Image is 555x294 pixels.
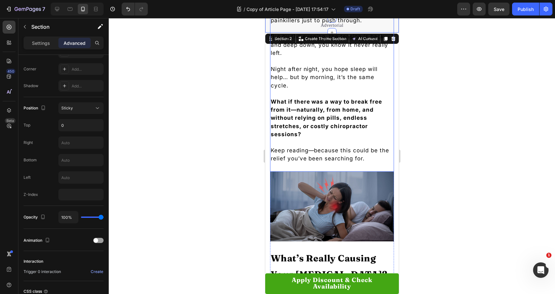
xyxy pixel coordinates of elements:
[24,213,47,222] div: Opacity
[6,69,15,74] div: 450
[42,5,45,13] p: 7
[90,268,104,276] button: Create
[59,119,103,131] input: Auto
[59,137,103,148] input: Auto
[59,211,78,223] input: Auto
[247,6,328,13] span: Copy of Article Page - [DATE] 17:54:17
[533,262,549,278] iframe: Intercom live chat
[350,6,360,12] span: Draft
[59,172,103,183] input: Auto
[59,154,103,166] input: Auto
[24,192,38,198] div: Z-Index
[265,18,399,294] iframe: Design area
[24,104,47,113] div: Position
[24,236,51,245] div: Animation
[24,175,31,180] div: Left
[546,253,551,258] span: 1
[61,106,73,110] span: Sticky
[512,3,539,15] button: Publish
[24,140,33,146] div: Right
[24,259,43,264] div: Interaction
[122,3,148,15] div: Undo/Redo
[91,269,103,275] div: Create
[518,6,534,13] div: Publish
[244,6,245,13] span: /
[24,269,61,275] span: Trigger 0 interaction
[31,23,84,31] p: Section
[3,3,48,15] button: 7
[24,66,36,72] div: Corner
[24,157,37,163] div: Bottom
[58,102,104,114] button: Sticky
[494,6,504,12] span: Save
[72,66,102,72] div: Add...
[488,3,510,15] button: Save
[72,83,102,89] div: Add...
[64,40,86,46] p: Advanced
[24,83,38,89] div: Shadow
[24,122,30,128] div: Top
[5,118,15,123] div: Beta
[32,40,50,46] p: Settings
